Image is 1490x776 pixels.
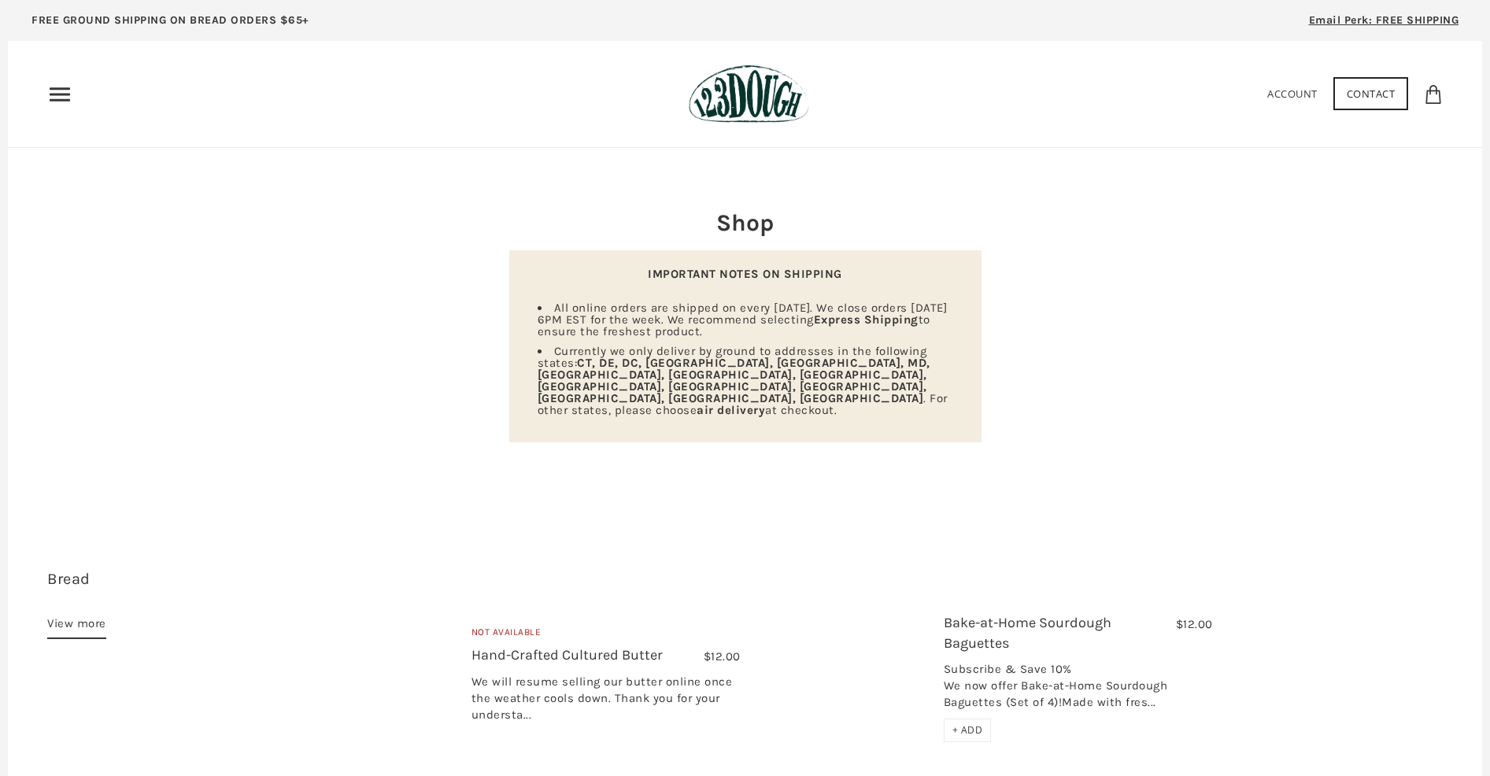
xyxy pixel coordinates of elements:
[471,646,663,663] a: Hand-Crafted Cultured Butter
[509,206,982,239] h2: Shop
[704,649,741,663] span: $12.00
[471,625,741,646] div: Not Available
[944,614,1111,651] a: Bake-at-Home Sourdough Baguettes
[8,8,333,41] a: FREE GROUND SHIPPING ON BREAD ORDERS $65+
[538,356,930,405] strong: CT, DE, DC, [GEOGRAPHIC_DATA], [GEOGRAPHIC_DATA], MD, [GEOGRAPHIC_DATA], [GEOGRAPHIC_DATA], [GEOG...
[47,614,106,639] a: View more
[814,312,919,327] strong: Express Shipping
[538,344,948,417] span: Currently we only deliver by ground to addresses in the following states: . For other states, ple...
[944,719,992,742] div: + ADD
[471,674,741,731] div: We will resume selling our butter online once the weather cools down. Thank you for your understa...
[1333,77,1409,110] a: Contact
[1285,8,1483,41] a: Email Perk: FREE SHIPPING
[1309,13,1459,27] span: Email Perk: FREE SHIPPING
[47,82,72,107] nav: Primary
[1267,87,1318,101] a: Account
[697,403,765,417] strong: air delivery
[47,568,280,614] h3: 14 items
[538,301,948,338] span: All online orders are shipped on every [DATE]. We close orders [DATE] 6PM EST for the week. We re...
[764,593,932,762] a: Bake-at-Home Sourdough Baguettes
[47,570,91,588] a: Bread
[1176,617,1213,631] span: $12.00
[648,267,842,281] strong: IMPORTANT NOTES ON SHIPPING
[31,12,309,29] p: FREE GROUND SHIPPING ON BREAD ORDERS $65+
[689,65,809,124] img: 123Dough Bakery
[952,723,983,737] span: + ADD
[944,661,1213,719] div: Subscribe & Save 10% We now offer Bake-at-Home Sourdough Baguettes (Set of 4)!Made with fres...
